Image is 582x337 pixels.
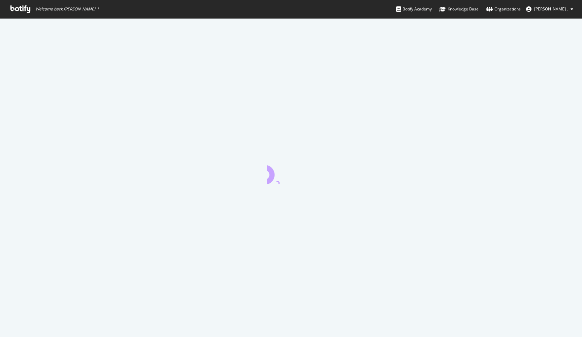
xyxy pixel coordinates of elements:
div: Botify Academy [396,6,432,12]
button: [PERSON_NAME] . [521,4,579,14]
span: Welcome back, [PERSON_NAME] . ! [35,6,98,12]
span: Balajee . [534,6,568,12]
div: animation [267,160,315,184]
div: Knowledge Base [439,6,479,12]
div: Organizations [486,6,521,12]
